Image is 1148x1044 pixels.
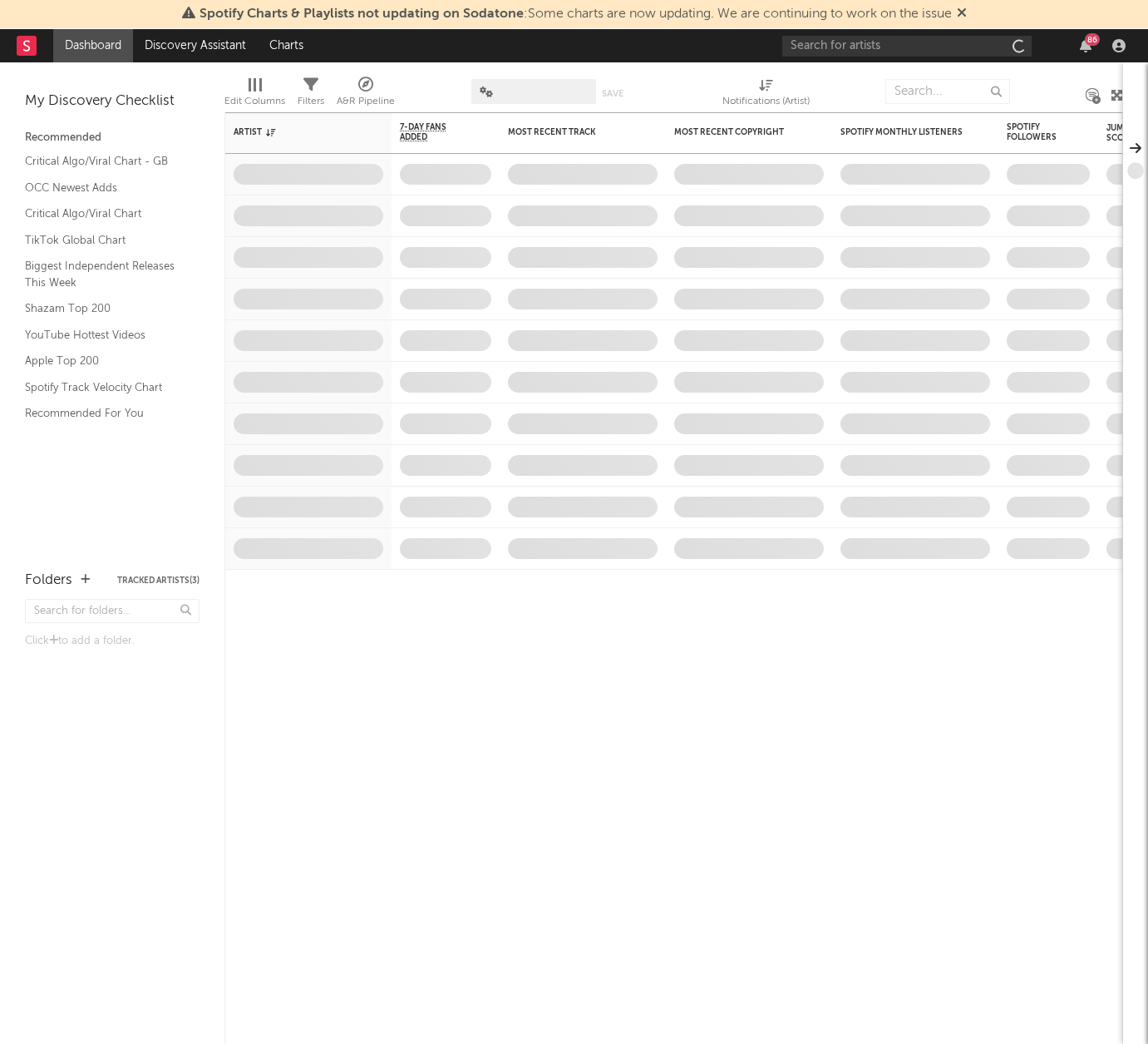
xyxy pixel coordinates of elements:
a: Shazam Top 200 [25,299,183,318]
button: Tracked Artists(3) [117,576,200,585]
a: Charts [258,29,315,62]
div: My Discovery Checklist [25,92,200,111]
div: Filters [298,71,324,119]
div: Folders [25,571,72,591]
a: TikTok Global Chart [25,231,183,250]
input: Search for artists [782,36,1032,57]
div: Artist [234,127,358,137]
span: Dismiss [957,7,967,21]
div: Edit Columns [224,92,285,111]
input: Search... [885,79,1010,104]
a: Discovery Assistant [133,29,258,62]
a: Biggest Independent Releases This Week [25,257,183,291]
div: A&R Pipeline [337,71,395,119]
a: OCC Newest Adds [25,179,183,197]
span: Spotify Charts & Playlists not updating on Sodatone [200,7,524,21]
div: Jump Score [1106,123,1148,143]
a: Apple Top 200 [25,352,183,370]
a: Critical Algo/Viral Chart - GB [25,152,183,171]
div: 86 [1085,33,1100,46]
div: Filters [298,92,324,111]
a: Dashboard [53,29,133,62]
a: Critical Algo/Viral Chart [25,205,183,223]
div: Notifications (Artist) [722,92,810,111]
div: Click to add a folder. [25,631,200,651]
button: 86 [1080,39,1091,52]
div: Most Recent Copyright [674,127,799,137]
div: Notifications (Artist) [722,71,810,119]
span: : Some charts are now updating. We are continuing to work on the issue [200,7,952,21]
a: Spotify Track Velocity Chart [25,379,183,397]
div: Spotify Monthly Listeners [840,127,965,137]
a: Recommended For You [25,404,183,423]
div: Edit Columns [224,71,285,119]
div: A&R Pipeline [337,92,395,111]
span: 7-Day Fans Added [400,122,466,142]
div: Spotify Followers [1007,122,1065,142]
a: YouTube Hottest Videos [25,326,183,344]
div: Recommended [25,128,200,148]
button: Save [602,89,623,98]
div: Most Recent Track [508,127,633,137]
input: Search for folders... [25,599,200,623]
